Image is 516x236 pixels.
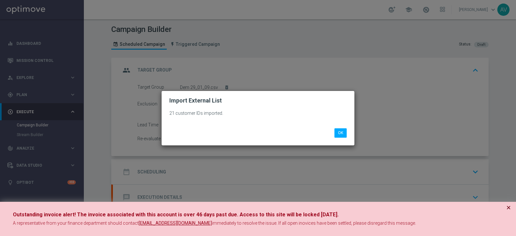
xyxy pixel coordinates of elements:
strong: Outstanding invoice alert! The invoice associated with this account is over 46 days past due. Acc... [13,211,339,218]
span: immediately to resolve the issue. If all open inovices have been settled, please disregard this m... [212,221,416,226]
a: [EMAIL_ADDRESS][DOMAIN_NAME] [139,220,212,227]
h2: Import External List [169,97,222,104]
button: OK [334,128,347,137]
p: 21 customer IDs imported. [169,110,347,122]
button: Close [506,204,511,211]
span: A representative from your finance department should contact [13,221,139,226]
